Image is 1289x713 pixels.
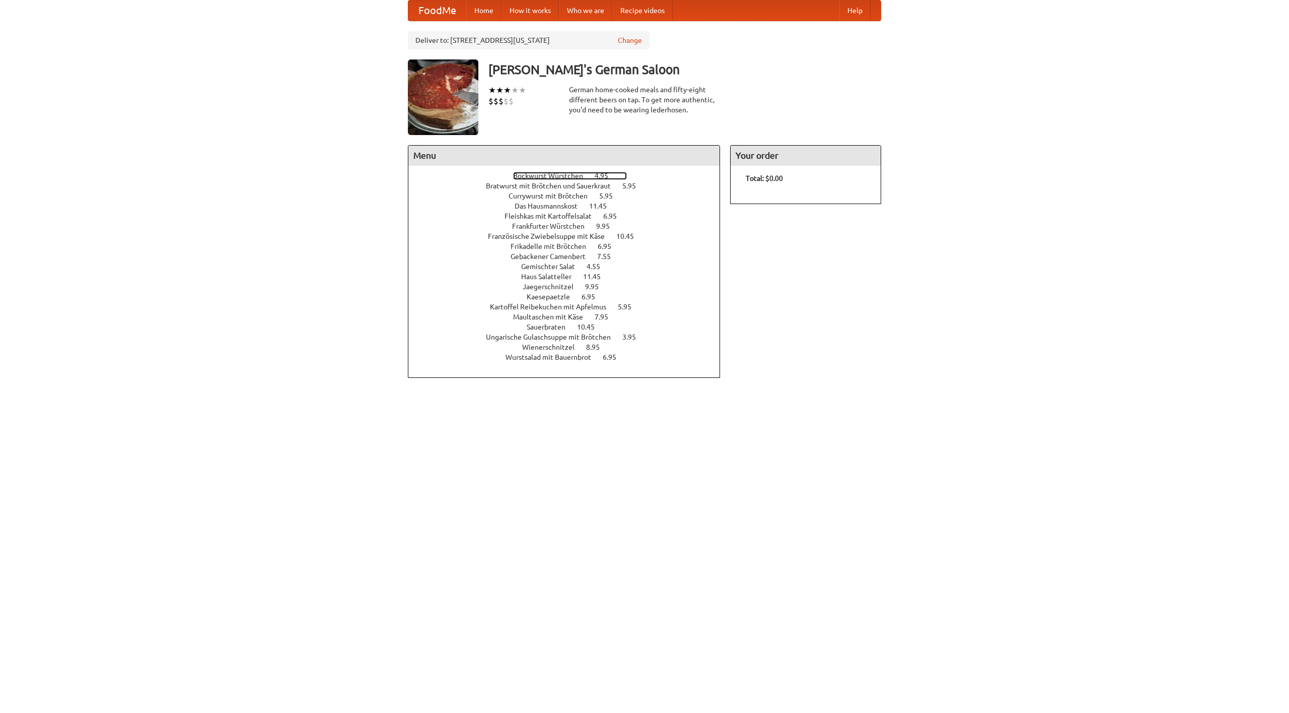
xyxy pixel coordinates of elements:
[486,333,655,341] a: Ungarische Gulaschsuppe mit Brötchen 3.95
[582,293,605,301] span: 6.95
[622,333,646,341] span: 3.95
[527,293,580,301] span: Kaesepaetzle
[488,85,496,96] li: ★
[513,172,593,180] span: Bockwurst Würstchen
[488,232,615,240] span: Französische Zwiebelsuppe mit Käse
[490,303,650,311] a: Kartoffel Reibekuchen mit Apfelmus 5.95
[466,1,502,21] a: Home
[509,96,514,107] li: $
[408,1,466,21] a: FoodMe
[519,85,526,96] li: ★
[506,353,635,361] a: Wurstsalad mit Bauernbrot 6.95
[559,1,612,21] a: Who we are
[513,172,627,180] a: Bockwurst Würstchen 4.95
[408,59,478,135] img: angular.jpg
[488,96,493,107] li: $
[527,323,576,331] span: Sauerbraten
[527,323,613,331] a: Sauerbraten 10.45
[731,146,881,166] h4: Your order
[515,202,625,210] a: Das Hausmannskost 11.45
[498,96,504,107] li: $
[513,313,627,321] a: Maultaschen mit Käse 7.95
[490,303,616,311] span: Kartoffel Reibekuchen mit Apfelmus
[486,182,621,190] span: Bratwurst mit Brötchen und Sauerkraut
[515,202,588,210] span: Das Hausmannskost
[488,59,881,80] h3: [PERSON_NAME]'s German Saloon
[521,263,619,271] a: Gemischter Salat 4.55
[839,1,871,21] a: Help
[596,222,620,230] span: 9.95
[603,353,626,361] span: 6.95
[595,172,618,180] span: 4.95
[505,212,635,220] a: Fleishkas mit Kartoffelsalat 6.95
[603,212,627,220] span: 6.95
[527,293,614,301] a: Kaesepaetzle 6.95
[511,252,629,261] a: Gebackener Camenbert 7.55
[504,85,511,96] li: ★
[488,232,653,240] a: Französische Zwiebelsuppe mit Käse 10.45
[522,343,585,351] span: Wienerschnitzel
[511,85,519,96] li: ★
[509,192,598,200] span: Currywurst mit Brötchen
[496,85,504,96] li: ★
[521,273,582,281] span: Haus Salatteller
[512,222,595,230] span: Frankfurter Würstchen
[486,333,621,341] span: Ungarische Gulaschsuppe mit Brötchen
[569,85,720,115] div: German home-cooked meals and fifty-eight different beers on tap. To get more authentic, you'd nee...
[513,313,593,321] span: Maultaschen mit Käse
[521,273,619,281] a: Haus Salatteller 11.45
[585,283,609,291] span: 9.95
[595,313,618,321] span: 7.95
[511,242,596,250] span: Frikadelle mit Brötchen
[486,182,655,190] a: Bratwurst mit Brötchen und Sauerkraut 5.95
[509,192,631,200] a: Currywurst mit Brötchen 5.95
[746,174,783,182] b: Total: $0.00
[587,263,610,271] span: 4.55
[522,343,618,351] a: Wienerschnitzel 8.95
[408,146,720,166] h4: Menu
[597,252,621,261] span: 7.55
[408,31,650,49] div: Deliver to: [STREET_ADDRESS][US_STATE]
[523,283,617,291] a: Jaegerschnitzel 9.95
[512,222,628,230] a: Frankfurter Würstchen 9.95
[622,182,646,190] span: 5.95
[504,96,509,107] li: $
[511,242,630,250] a: Frikadelle mit Brötchen 6.95
[505,212,602,220] span: Fleishkas mit Kartoffelsalat
[616,232,644,240] span: 10.45
[577,323,605,331] span: 10.45
[589,202,617,210] span: 11.45
[618,303,641,311] span: 5.95
[521,263,585,271] span: Gemischter Salat
[511,252,596,261] span: Gebackener Camenbert
[583,273,611,281] span: 11.45
[506,353,601,361] span: Wurstsalad mit Bauernbrot
[523,283,584,291] span: Jaegerschnitzel
[612,1,673,21] a: Recipe videos
[493,96,498,107] li: $
[599,192,623,200] span: 5.95
[598,242,621,250] span: 6.95
[618,35,642,45] a: Change
[586,343,610,351] span: 8.95
[502,1,559,21] a: How it works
